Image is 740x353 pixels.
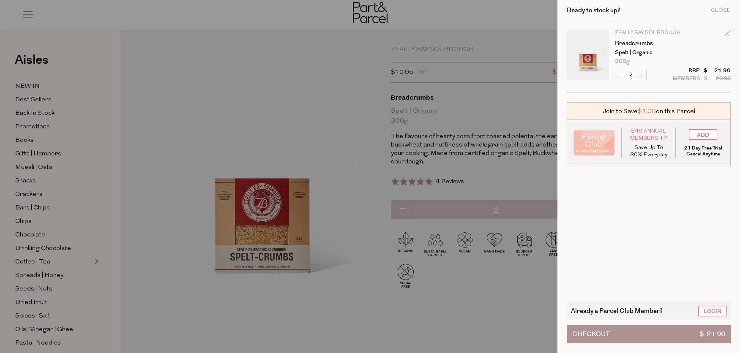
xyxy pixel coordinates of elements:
a: Breadcrumbs [615,41,680,46]
a: Login [698,306,726,316]
p: 21 Day Free Trial Cancel Anytime [682,145,724,157]
span: $1.00 [638,107,656,116]
input: QTY Breadcrumbs [625,70,636,80]
span: Checkout [572,325,610,343]
h2: Ready to stock up? [567,7,620,14]
span: $ 21.90 [699,325,725,343]
p: Spelt | Organic [615,50,680,55]
input: ADD [689,129,717,140]
span: Already a Parcel Club Member? [571,306,663,315]
p: Zeally Bay Sourdough [615,30,680,35]
span: 300g [615,59,630,64]
span: $49 Annual Membership [628,128,669,142]
div: Join to Save on this Parcel [567,102,731,120]
div: Remove Breadcrumbs [725,29,731,41]
p: Save Up To 30% Everyday [628,144,669,158]
div: Close [711,8,731,13]
button: Checkout$ 21.90 [567,325,731,343]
